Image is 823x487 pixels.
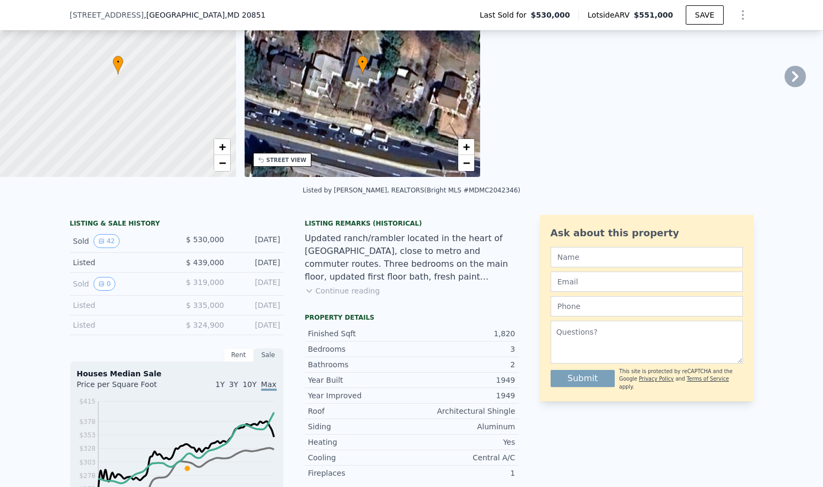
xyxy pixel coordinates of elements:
input: Name [551,247,743,267]
div: [DATE] [233,234,280,248]
div: Roof [308,406,412,416]
div: Heating [308,437,412,447]
button: View historical data [93,277,116,291]
div: Cooling [308,452,412,463]
div: 3 [412,344,515,354]
span: Max [261,380,277,391]
div: This site is protected by reCAPTCHA and the Google and apply. [619,368,742,391]
div: Aluminum [412,421,515,432]
a: Zoom out [458,155,474,171]
div: Listed [73,257,168,268]
span: • [357,57,368,67]
span: $530,000 [531,10,570,20]
tspan: $378 [79,418,96,426]
div: Sold [73,234,168,248]
div: STREET VIEW [267,156,307,164]
div: 2 [412,359,515,370]
div: Listed [73,300,168,311]
div: Listed by [PERSON_NAME], REALTORS (Bright MLS #MDMC2042346) [303,187,520,194]
div: Fireplaces [308,468,412,478]
div: Finished Sqft [308,328,412,339]
div: Sale [254,348,284,362]
span: $ 439,000 [186,258,224,267]
div: Houses Median Sale [77,368,277,379]
div: Sold [73,277,168,291]
div: • [357,56,368,74]
tspan: $353 [79,431,96,439]
input: Email [551,272,743,292]
div: 1949 [412,390,515,401]
div: Year Improved [308,390,412,401]
span: − [463,156,470,169]
button: Show Options [732,4,754,26]
span: Lotside ARV [587,10,633,20]
a: Zoom out [214,155,230,171]
input: Phone [551,296,743,316]
div: Ask about this property [551,226,743,241]
button: SAVE [686,5,723,25]
div: Bathrooms [308,359,412,370]
span: , MD 20851 [225,11,265,19]
button: Submit [551,370,615,387]
button: Continue reading [305,285,380,296]
div: Year Built [308,375,412,385]
span: + [463,140,470,153]
span: $ 319,000 [186,278,224,287]
span: Last Sold for [480,10,531,20]
span: 1Y [215,380,224,389]
a: Zoom in [458,139,474,155]
div: Property details [305,313,519,322]
div: Listed [73,320,168,330]
div: • [113,56,123,74]
div: 1 [412,468,515,478]
div: [DATE] [233,257,280,268]
tspan: $303 [79,459,96,466]
span: 10Y [242,380,256,389]
span: $ 530,000 [186,235,224,244]
a: Terms of Service [687,376,729,382]
div: Rent [224,348,254,362]
div: 1,820 [412,328,515,339]
span: [STREET_ADDRESS] [70,10,144,20]
button: View historical data [93,234,120,248]
div: Architectural Shingle [412,406,515,416]
tspan: $415 [79,398,96,405]
div: Yes [412,437,515,447]
span: $ 324,900 [186,321,224,329]
span: + [218,140,225,153]
div: [DATE] [233,320,280,330]
div: LISTING & SALE HISTORY [70,219,284,230]
div: Listing Remarks (Historical) [305,219,519,228]
span: 3Y [229,380,238,389]
span: • [113,57,123,67]
div: Updated ranch/rambler located in the heart of [GEOGRAPHIC_DATA], close to metro and commuter rout... [305,232,519,283]
span: , [GEOGRAPHIC_DATA] [144,10,265,20]
a: Zoom in [214,139,230,155]
div: 1949 [412,375,515,385]
tspan: $278 [79,472,96,480]
div: Price per Square Foot [77,379,177,396]
div: Siding [308,421,412,432]
span: − [218,156,225,169]
span: $ 335,000 [186,301,224,310]
a: Privacy Policy [639,376,673,382]
div: Bedrooms [308,344,412,354]
div: [DATE] [233,300,280,311]
div: Central A/C [412,452,515,463]
tspan: $328 [79,445,96,452]
span: $551,000 [634,11,673,19]
div: [DATE] [233,277,280,291]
